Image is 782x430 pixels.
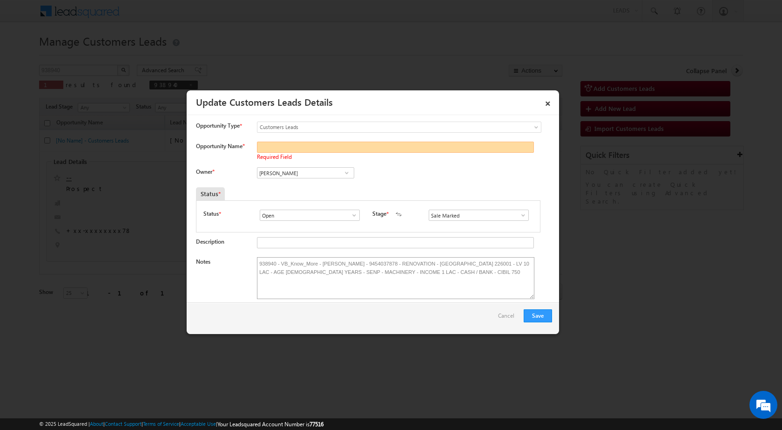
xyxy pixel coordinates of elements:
[12,86,170,279] textarea: Type your message and click 'Submit'
[346,211,357,220] a: Show All Items
[524,309,552,322] button: Save
[498,309,519,327] a: Cancel
[257,153,292,160] span: Required Field
[196,187,225,200] div: Status
[203,210,219,218] label: Status
[310,421,324,428] span: 77516
[143,421,179,427] a: Terms of Service
[196,168,214,175] label: Owner
[341,168,352,177] a: Show All Items
[136,287,169,300] em: Submit
[260,210,360,221] input: Type to Search
[105,421,142,427] a: Contact Support
[257,122,541,133] a: Customers Leads
[196,143,244,150] label: Opportunity Name
[257,167,354,178] input: Type to Search
[39,420,324,429] span: © 2025 LeadSquared | | | | |
[90,421,103,427] a: About
[217,421,324,428] span: Your Leadsquared Account Number is
[515,211,526,220] a: Show All Items
[196,95,333,108] a: Update Customers Leads Details
[181,421,216,427] a: Acceptable Use
[48,49,156,61] div: Leave a message
[372,210,386,218] label: Stage
[16,49,39,61] img: d_60004797649_company_0_60004797649
[153,5,175,27] div: Minimize live chat window
[196,122,240,130] span: Opportunity Type
[196,258,210,265] label: Notes
[257,123,503,131] span: Customers Leads
[540,94,556,110] a: ×
[196,238,224,245] label: Description
[429,210,529,221] input: Type to Search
